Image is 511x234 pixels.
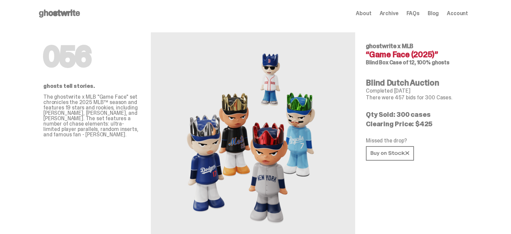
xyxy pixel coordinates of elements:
[366,88,463,94] p: Completed [DATE]
[366,111,463,118] p: Qty Sold: 300 cases
[406,11,419,16] a: FAQs
[447,11,468,16] a: Account
[428,11,439,16] a: Blog
[366,95,463,100] p: There were 457 bids for 300 Cases.
[179,48,327,234] img: MLB&ldquo;Game Face (2025)&rdquo;
[356,11,371,16] a: About
[366,79,463,87] h4: Blind Dutch Auction
[43,94,140,137] p: The ghostwrite x MLB "Game Face" set chronicles the 2025 MLB™ season and features 19 stars and ro...
[366,59,388,66] span: Blind Box
[366,51,463,59] h4: “Game Face (2025)”
[366,42,413,50] span: ghostwrite x MLB
[366,121,463,127] p: Clearing Price: $425
[389,59,449,66] span: Case of 12, 100% ghosts
[379,11,398,16] a: Archive
[43,43,140,70] h1: 056
[43,83,140,89] p: ghosts tell stories.
[366,138,463,143] p: Missed the drop?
